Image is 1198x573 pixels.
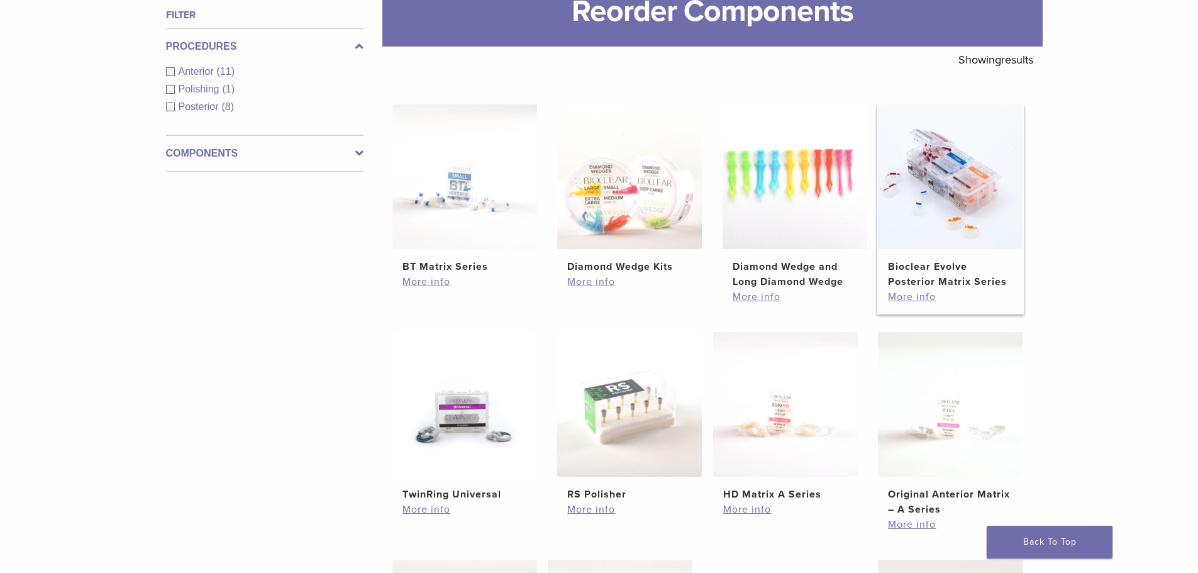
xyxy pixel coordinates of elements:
[987,526,1112,559] a: Back To Top
[733,289,857,304] a: More info
[402,487,527,502] h2: TwinRing Universal
[877,104,1024,289] a: Bioclear Evolve Posterior Matrix SeriesBioclear Evolve Posterior Matrix Series
[567,259,692,274] h2: Diamond Wedge Kits
[557,332,702,477] img: RS Polisher
[222,84,235,94] span: (1)
[392,332,538,502] a: TwinRing UniversalTwinRing Universal
[166,8,363,23] h4: Filter
[878,104,1023,249] img: Bioclear Evolve Posterior Matrix Series
[402,502,527,517] a: More info
[166,39,363,54] label: Procedures
[567,502,692,517] a: More info
[402,274,527,289] a: More info
[392,104,538,274] a: BT Matrix SeriesBT Matrix Series
[567,487,692,502] h2: RS Polisher
[557,104,702,249] img: Diamond Wedge Kits
[877,332,1024,517] a: Original Anterior Matrix - A SeriesOriginal Anterior Matrix – A Series
[958,47,1033,73] p: Showing results
[888,517,1012,532] a: More info
[166,146,363,161] label: Components
[392,104,537,249] img: BT Matrix Series
[179,66,217,77] span: Anterior
[217,66,235,77] span: (11)
[557,104,703,274] a: Diamond Wedge KitsDiamond Wedge Kits
[179,101,222,112] span: Posterior
[713,332,858,477] img: HD Matrix A Series
[713,332,859,502] a: HD Matrix A SeriesHD Matrix A Series
[557,332,703,502] a: RS PolisherRS Polisher
[179,84,223,94] span: Polishing
[222,101,235,112] span: (8)
[722,104,868,289] a: Diamond Wedge and Long Diamond WedgeDiamond Wedge and Long Diamond Wedge
[402,259,527,274] h2: BT Matrix Series
[733,259,857,289] h2: Diamond Wedge and Long Diamond Wedge
[888,259,1012,289] h2: Bioclear Evolve Posterior Matrix Series
[888,289,1012,304] a: More info
[723,487,848,502] h2: HD Matrix A Series
[723,502,848,517] a: More info
[723,104,867,249] img: Diamond Wedge and Long Diamond Wedge
[888,487,1012,517] h2: Original Anterior Matrix – A Series
[392,332,537,477] img: TwinRing Universal
[567,274,692,289] a: More info
[878,332,1023,477] img: Original Anterior Matrix - A Series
